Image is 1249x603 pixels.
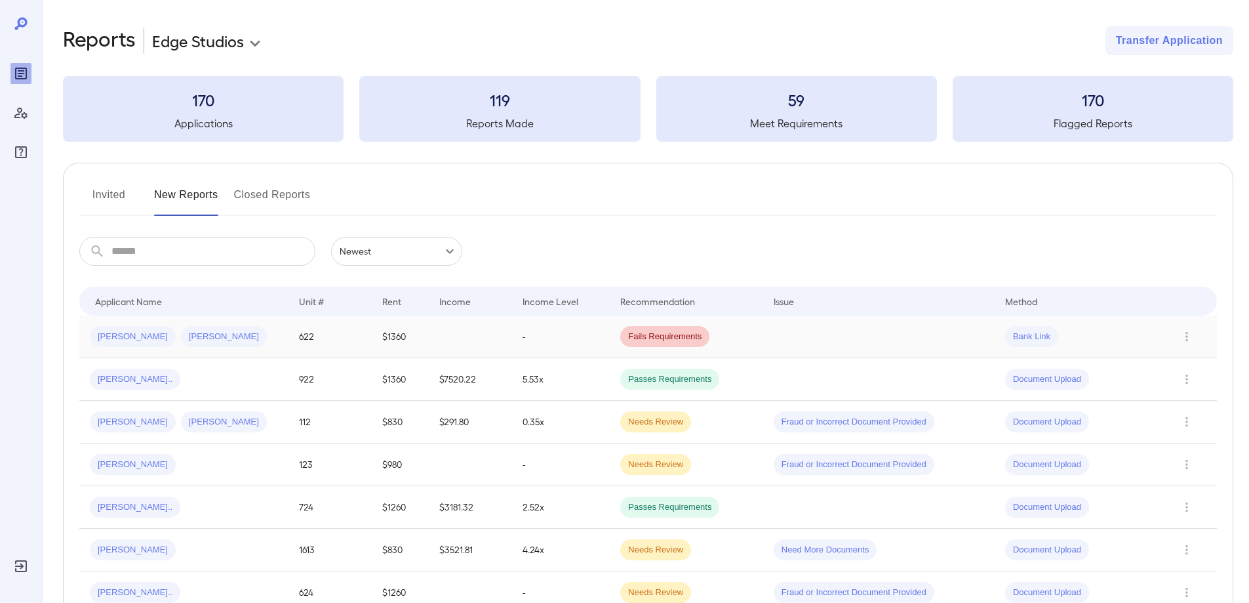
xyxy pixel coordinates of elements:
[10,142,31,163] div: FAQ
[1176,539,1197,560] button: Row Actions
[774,293,795,309] div: Issue
[79,184,138,216] button: Invited
[63,26,136,55] h2: Reports
[90,501,180,514] span: [PERSON_NAME]..
[288,401,372,444] td: 112
[1005,459,1089,471] span: Document Upload
[774,416,934,428] span: Fraud or Incorrect Document Provided
[774,459,934,471] span: Fraud or Incorrect Document Provided
[1005,293,1037,309] div: Method
[10,102,31,123] div: Manage Users
[1005,544,1089,556] span: Document Upload
[288,444,372,486] td: 123
[620,331,709,343] span: Fails Requirements
[10,63,31,84] div: Reports
[512,444,610,486] td: -
[95,293,162,309] div: Applicant Name
[63,115,344,131] h5: Applications
[1176,326,1197,347] button: Row Actions
[512,316,610,358] td: -
[63,89,344,110] h3: 170
[953,115,1233,131] h5: Flagged Reports
[63,76,1233,142] summary: 170Applications119Reports Made59Meet Requirements170Flagged Reports
[656,89,937,110] h3: 59
[154,184,218,216] button: New Reports
[439,293,471,309] div: Income
[181,331,267,343] span: [PERSON_NAME]
[1005,416,1089,428] span: Document Upload
[90,544,176,556] span: [PERSON_NAME]
[620,501,719,514] span: Passes Requirements
[620,373,719,386] span: Passes Requirements
[620,293,695,309] div: Recommendation
[90,587,180,599] span: [PERSON_NAME]..
[512,529,610,572] td: 4.24x
[382,293,403,309] div: Rent
[299,293,324,309] div: Unit #
[620,459,691,471] span: Needs Review
[953,89,1233,110] h3: 170
[620,416,691,428] span: Needs Review
[429,529,512,572] td: $3521.81
[1176,411,1197,432] button: Row Actions
[288,358,372,401] td: 922
[372,316,429,358] td: $1360
[1176,497,1197,518] button: Row Actions
[1176,369,1197,390] button: Row Actions
[359,115,640,131] h5: Reports Made
[288,486,372,529] td: 724
[152,30,244,51] p: Edge Studios
[774,587,934,599] span: Fraud or Incorrect Document Provided
[429,358,512,401] td: $7520.22
[372,444,429,486] td: $980
[1176,454,1197,475] button: Row Actions
[288,316,372,358] td: 622
[512,401,610,444] td: 0.35x
[774,544,877,556] span: Need More Documents
[1176,582,1197,603] button: Row Actions
[1005,331,1058,343] span: Bank Link
[429,486,512,529] td: $3181.32
[90,416,176,428] span: [PERSON_NAME]
[90,459,176,471] span: [PERSON_NAME]
[10,556,31,577] div: Log Out
[656,115,937,131] h5: Meet Requirements
[234,184,311,216] button: Closed Reports
[1005,587,1089,599] span: Document Upload
[372,358,429,401] td: $1360
[1105,26,1233,55] button: Transfer Application
[359,89,640,110] h3: 119
[523,293,578,309] div: Income Level
[372,529,429,572] td: $830
[331,237,462,266] div: Newest
[90,331,176,343] span: [PERSON_NAME]
[429,401,512,444] td: $291.80
[1005,373,1089,386] span: Document Upload
[181,416,267,428] span: [PERSON_NAME]
[372,401,429,444] td: $830
[512,358,610,401] td: 5.53x
[620,544,691,556] span: Needs Review
[288,529,372,572] td: 1613
[372,486,429,529] td: $1260
[620,587,691,599] span: Needs Review
[512,486,610,529] td: 2.52x
[90,373,180,386] span: [PERSON_NAME]..
[1005,501,1089,514] span: Document Upload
